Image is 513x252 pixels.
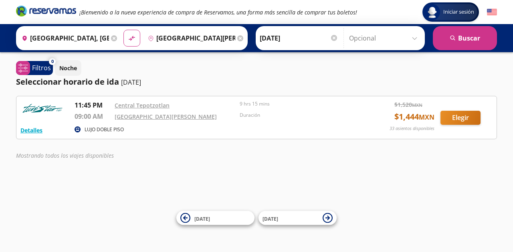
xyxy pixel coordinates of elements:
[18,28,109,48] input: Buscar Origen
[349,28,421,48] input: Opcional
[16,76,119,88] p: Seleccionar horario de ida
[487,7,497,17] button: English
[55,60,81,76] button: Noche
[75,112,111,121] p: 09:00 AM
[240,100,361,108] p: 9 hrs 15 mins
[59,64,77,72] p: Noche
[16,152,114,159] em: Mostrando todos los viajes disponibles
[115,113,217,120] a: [GEOGRAPHIC_DATA][PERSON_NAME]
[412,102,422,108] small: MXN
[259,211,337,225] button: [DATE]
[16,61,53,75] button: 0Filtros
[419,113,434,122] small: MXN
[20,100,65,116] img: RESERVAMOS
[260,28,338,48] input: Elegir Fecha
[16,5,76,17] i: Brand Logo
[390,125,434,132] p: 33 asientos disponibles
[440,111,481,125] button: Elegir
[194,215,210,222] span: [DATE]
[51,58,54,65] span: 0
[433,26,497,50] button: Buscar
[16,5,76,19] a: Brand Logo
[440,8,477,16] span: Iniciar sesión
[20,126,42,134] button: Detalles
[75,100,111,110] p: 11:45 PM
[394,100,422,109] span: $ 1,520
[79,8,357,16] em: ¡Bienvenido a la nueva experiencia de compra de Reservamos, una forma más sencilla de comprar tus...
[240,112,361,119] p: Duración
[176,211,254,225] button: [DATE]
[121,77,141,87] p: [DATE]
[263,215,278,222] span: [DATE]
[115,102,170,109] a: Central Tepotzotlan
[394,111,434,123] span: $ 1,444
[145,28,235,48] input: Buscar Destino
[85,126,124,133] p: LUJO DOBLE PISO
[32,63,51,73] p: Filtros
